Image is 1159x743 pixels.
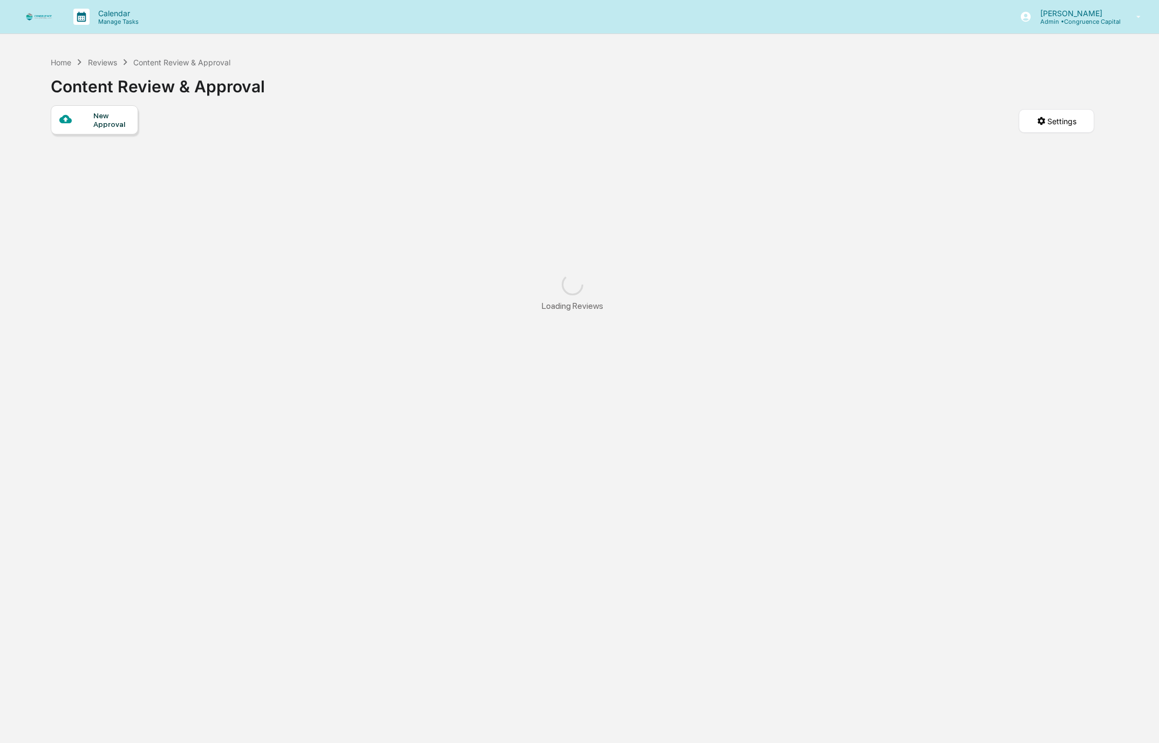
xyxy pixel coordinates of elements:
[1032,9,1121,18] p: [PERSON_NAME]
[93,111,129,129] div: New Approval
[1019,109,1094,133] button: Settings
[542,301,603,311] div: Loading Reviews
[51,58,71,67] div: Home
[26,13,52,20] img: logo
[90,18,144,25] p: Manage Tasks
[1032,18,1121,25] p: Admin • Congruence Capital
[133,58,230,67] div: Content Review & Approval
[51,68,265,96] div: Content Review & Approval
[90,9,144,18] p: Calendar
[88,58,117,67] div: Reviews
